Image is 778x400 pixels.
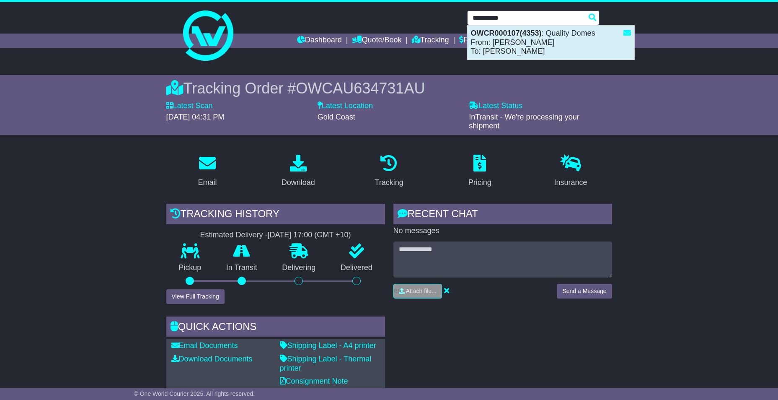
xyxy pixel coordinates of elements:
[369,152,408,191] a: Tracking
[296,80,425,97] span: OWCAU634731AU
[318,113,355,121] span: Gold Coast
[393,226,612,236] p: No messages
[471,29,542,37] strong: OWCR000107(4353)
[166,113,225,121] span: [DATE] 04:31 PM
[375,177,403,188] div: Tracking
[268,231,351,240] div: [DATE] 17:00 (GMT +10)
[468,177,491,188] div: Pricing
[171,355,253,363] a: Download Documents
[549,152,593,191] a: Insurance
[166,317,385,339] div: Quick Actions
[352,34,401,48] a: Quote/Book
[297,34,342,48] a: Dashboard
[328,263,385,273] p: Delivered
[166,263,214,273] p: Pickup
[393,204,612,226] div: RECENT CHAT
[318,101,373,111] label: Latest Location
[554,177,587,188] div: Insurance
[166,289,225,304] button: View Full Tracking
[171,341,238,350] a: Email Documents
[166,101,213,111] label: Latest Scan
[270,263,328,273] p: Delivering
[459,34,497,48] a: Financials
[557,284,612,299] button: Send a Message
[192,152,222,191] a: Email
[412,34,449,48] a: Tracking
[463,152,497,191] a: Pricing
[134,390,255,397] span: © One World Courier 2025. All rights reserved.
[276,152,321,191] a: Download
[198,177,217,188] div: Email
[282,177,315,188] div: Download
[280,377,348,385] a: Consignment Note
[166,231,385,240] div: Estimated Delivery -
[166,79,612,97] div: Tracking Order #
[166,204,385,226] div: Tracking history
[280,341,376,350] a: Shipping Label - A4 printer
[280,355,372,372] a: Shipping Label - Thermal printer
[469,101,522,111] label: Latest Status
[469,113,579,130] span: InTransit - We're processing your shipment
[468,26,634,60] div: : Quality Domes From: [PERSON_NAME] To: [PERSON_NAME]
[214,263,270,273] p: In Transit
